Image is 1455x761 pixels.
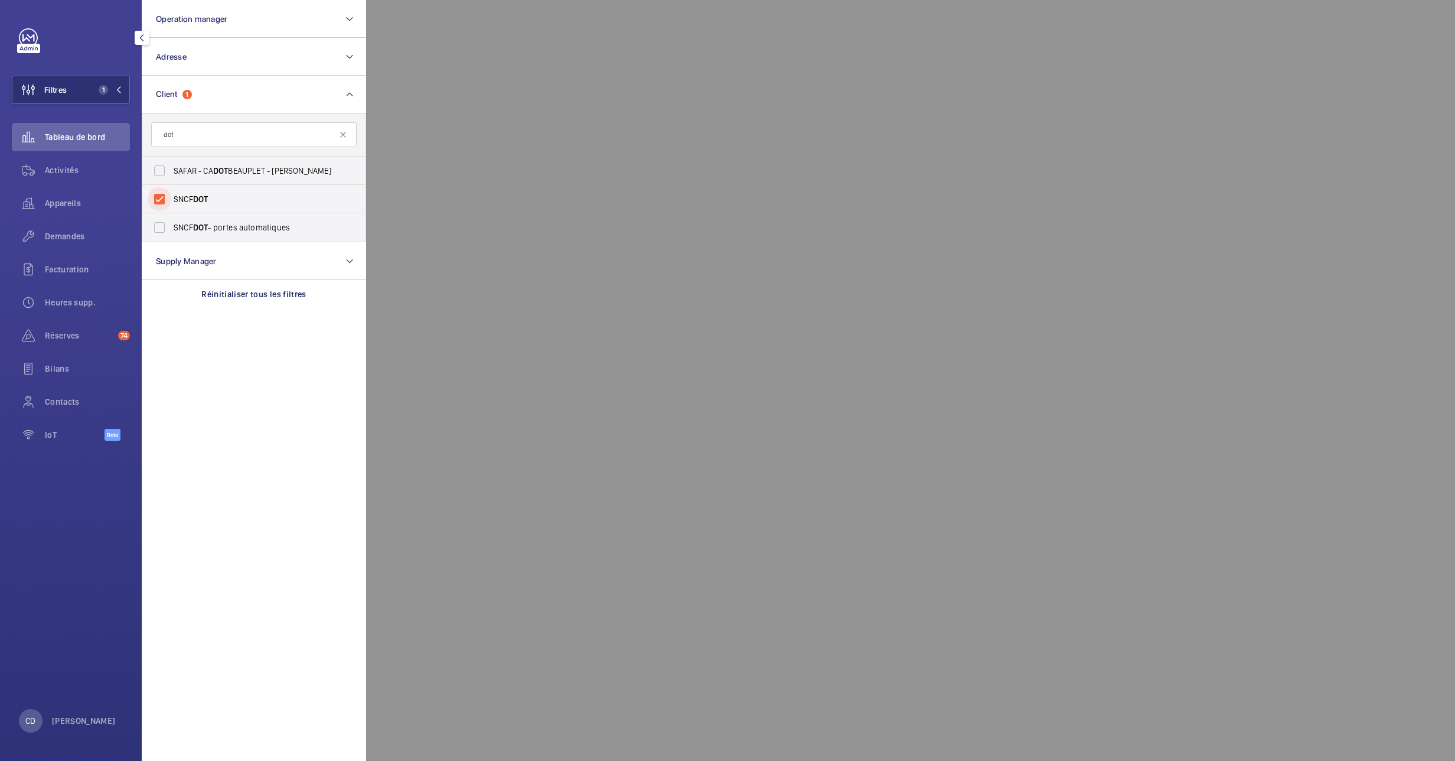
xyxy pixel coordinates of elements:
button: Filtres1 [12,76,130,104]
p: [PERSON_NAME] [52,715,116,727]
span: Tableau de bord [45,131,130,143]
span: Réserves [45,330,113,342]
span: Appareils [45,197,130,209]
p: CD [25,715,35,727]
span: Beta [105,429,120,441]
span: Heures supp. [45,297,130,308]
span: Demandes [45,230,130,242]
span: Facturation [45,264,130,275]
span: IoT [45,429,105,441]
span: 74 [118,331,130,340]
span: Filtres [44,84,67,96]
span: Activités [45,164,130,176]
span: 1 [99,85,108,95]
span: Contacts [45,396,130,408]
span: Bilans [45,363,130,375]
